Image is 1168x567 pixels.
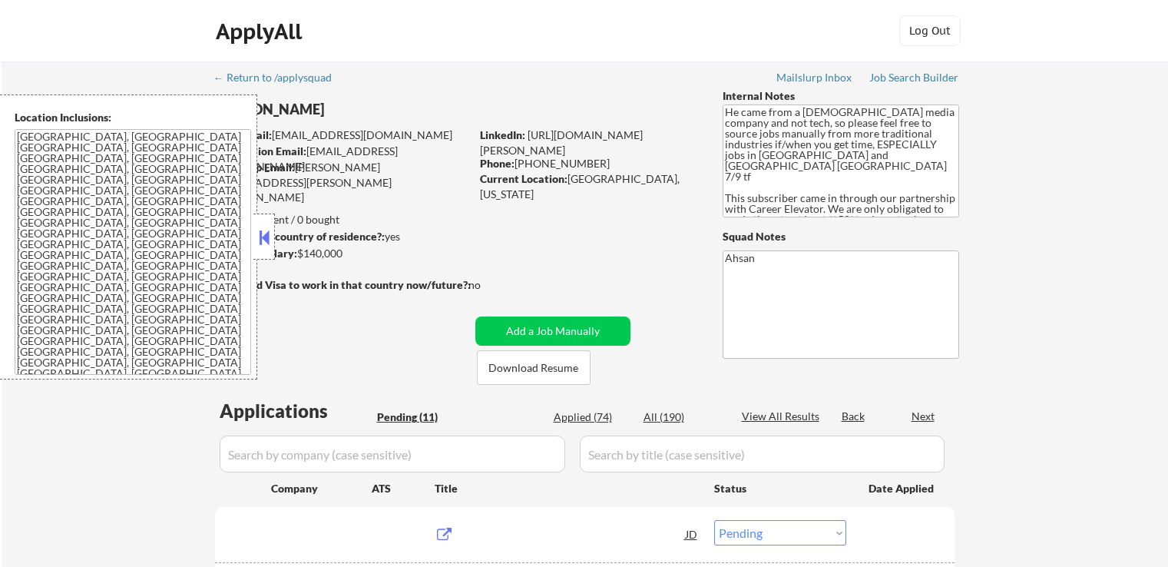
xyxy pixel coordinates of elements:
div: Job Search Builder [869,72,959,83]
div: ApplyAll [216,18,306,45]
div: [EMAIL_ADDRESS][DOMAIN_NAME] [216,144,470,174]
button: Log Out [899,15,961,46]
div: Squad Notes [723,229,959,244]
button: Download Resume [477,350,591,385]
strong: Will need Visa to work in that country now/future?: [215,278,471,291]
div: Company [271,481,372,496]
div: [PERSON_NAME] [215,100,531,119]
strong: LinkedIn: [480,128,525,141]
div: All (190) [644,409,720,425]
div: [PERSON_NAME][EMAIL_ADDRESS][PERSON_NAME][DOMAIN_NAME] [215,160,470,205]
div: Back [842,409,866,424]
div: no [468,277,512,293]
button: Add a Job Manually [475,317,630,346]
div: Pending (11) [377,409,454,425]
a: Mailslurp Inbox [776,71,853,87]
input: Search by company (case sensitive) [220,436,565,472]
div: Date Applied [869,481,936,496]
strong: Can work in country of residence?: [214,230,385,243]
strong: Current Location: [480,172,567,185]
div: 74 sent / 0 bought [214,212,470,227]
div: $140,000 [214,246,470,261]
strong: Phone: [480,157,515,170]
a: [URL][DOMAIN_NAME][PERSON_NAME] [480,128,643,157]
div: Mailslurp Inbox [776,72,853,83]
div: View All Results [742,409,824,424]
div: [PHONE_NUMBER] [480,156,697,171]
a: ← Return to /applysquad [213,71,346,87]
div: yes [214,229,465,244]
div: [EMAIL_ADDRESS][DOMAIN_NAME] [216,128,470,143]
div: Title [435,481,700,496]
div: Applied (74) [554,409,630,425]
div: ATS [372,481,435,496]
div: Status [714,474,846,502]
div: Applications [220,402,372,420]
div: JD [684,520,700,548]
div: [GEOGRAPHIC_DATA], [US_STATE] [480,171,697,201]
div: Internal Notes [723,88,959,104]
div: ← Return to /applysquad [213,72,346,83]
a: Job Search Builder [869,71,959,87]
div: Location Inclusions: [15,110,251,125]
div: Next [912,409,936,424]
input: Search by title (case sensitive) [580,436,945,472]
